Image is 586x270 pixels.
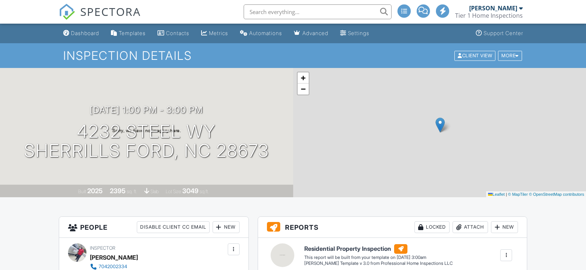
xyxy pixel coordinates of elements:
a: Contacts [155,27,192,40]
h6: Residential Property Inspection [304,244,453,254]
div: Attach [453,221,488,233]
h3: [DATE] 1:00 pm - 3:00 pm [90,105,203,115]
div: 7042002334 [99,264,127,270]
div: Automations [249,30,282,36]
div: 2395 [110,187,126,195]
span: slab [150,189,159,194]
span: Inspector [90,245,115,251]
h3: Reports [258,217,527,238]
img: The Best Home Inspection Software - Spectora [59,4,75,20]
div: Client View [454,51,495,61]
h1: 4232 Steel Wy sherrills ford, NC 28673 [24,122,269,161]
h1: Inspection Details [63,49,522,62]
span: sq.ft. [200,189,209,194]
a: Automations (Basic) [237,27,285,40]
a: © MapTiler [508,192,528,196]
span: + [301,73,305,82]
div: [PERSON_NAME] [469,4,517,12]
div: Settings [348,30,369,36]
div: This report will be built from your template on [DATE] 3:00am [304,254,453,260]
div: New [491,221,518,233]
div: Support Center [484,30,523,36]
span: Lot Size [166,189,181,194]
div: [PERSON_NAME] Template v 3.0 from Professional Home Inspections LLC [304,260,453,267]
div: More [498,51,522,61]
a: Client View [454,52,497,58]
div: [PERSON_NAME] [90,252,138,263]
img: Marker [436,117,445,133]
a: SPECTORA [59,10,141,25]
a: Metrics [198,27,231,40]
span: SPECTORA [80,4,141,19]
span: | [506,192,507,196]
a: Zoom in [298,72,309,83]
div: Metrics [209,30,228,36]
a: Support Center [473,27,526,40]
a: Templates [108,27,149,40]
div: Dashboard [71,30,99,36]
div: Templates [119,30,146,36]
span: − [301,84,305,93]
span: sq. ft. [127,189,137,194]
div: Disable Client CC Email [137,221,210,233]
a: Settings [337,27,372,40]
a: © OpenStreetMap contributors [529,192,584,196]
a: Leaflet [488,192,505,196]
input: Search everything... [244,4,392,19]
h3: People [59,217,248,238]
div: Advanced [302,30,328,36]
a: Dashboard [60,27,102,40]
div: New [213,221,240,233]
div: 3049 [182,187,199,195]
div: Contacts [166,30,189,36]
a: Advanced [291,27,331,40]
div: Locked [414,221,450,233]
span: Built [78,189,86,194]
div: 2025 [87,187,103,195]
div: Tier 1 Home Inspections [455,12,523,19]
a: Zoom out [298,83,309,95]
